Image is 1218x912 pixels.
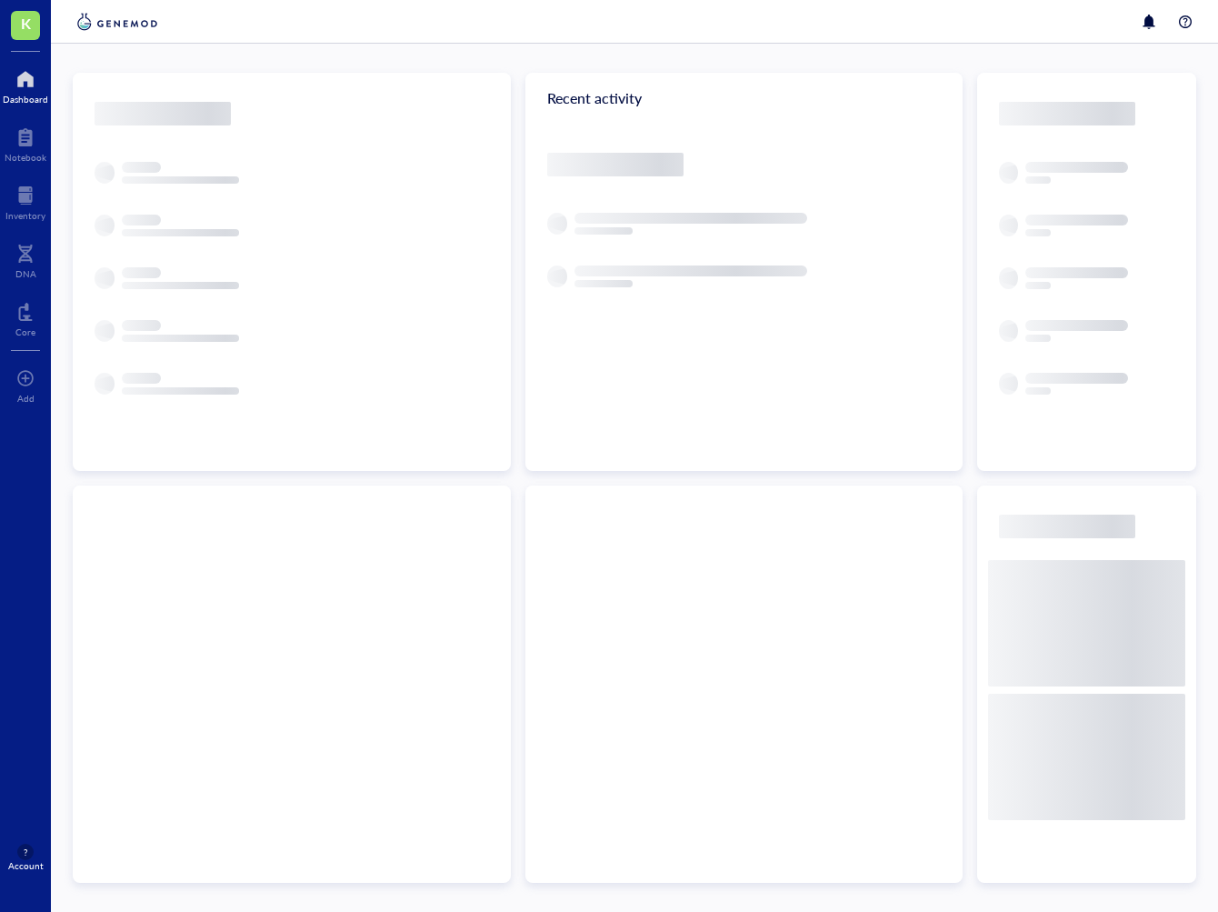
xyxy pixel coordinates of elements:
a: DNA [15,239,36,279]
div: DNA [15,268,36,279]
a: Inventory [5,181,45,221]
span: ? [24,847,27,857]
img: genemod-logo [73,11,162,33]
a: Core [15,297,35,337]
span: K [21,12,31,35]
div: Account [8,860,44,871]
div: Notebook [5,152,46,163]
div: Recent activity [525,73,963,124]
a: Notebook [5,123,46,163]
div: Inventory [5,210,45,221]
div: Add [17,393,35,404]
a: Dashboard [3,65,48,105]
div: Dashboard [3,94,48,105]
div: Core [15,326,35,337]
